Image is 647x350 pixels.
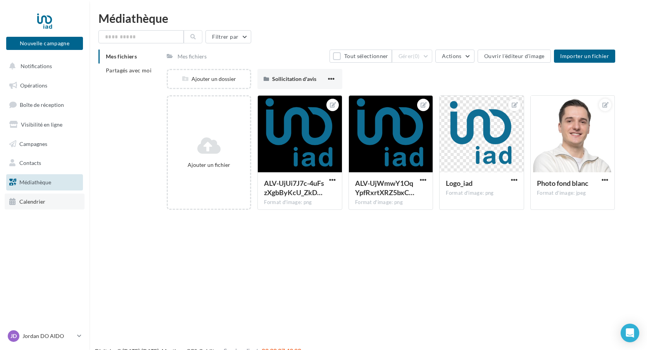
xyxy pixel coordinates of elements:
a: Boîte de réception [5,96,85,113]
span: Actions [442,53,461,59]
button: Ouvrir l'éditeur d'image [478,50,551,63]
span: Partagés avec moi [106,67,152,74]
p: Jordan DO AIDO [22,332,74,340]
span: Médiathèque [19,179,51,185]
span: Boîte de réception [20,101,64,108]
span: Calendrier [19,198,45,205]
span: Contacts [19,160,41,166]
a: Opérations [5,77,85,94]
span: Photo fond blanc [537,179,588,187]
div: Format d'image: png [446,190,518,197]
div: Ajouter un dossier [168,75,250,83]
a: JD Jordan DO AIDO [6,329,83,343]
span: JD [10,332,17,340]
span: (0) [413,53,419,59]
button: Filtrer par [205,30,251,43]
button: Actions [435,50,474,63]
span: Notifications [21,63,52,69]
span: Opérations [20,82,47,89]
span: Mes fichiers [106,53,137,60]
div: Format d'image: png [355,199,427,206]
button: Notifications [5,58,81,74]
span: Campagnes [19,140,47,147]
div: Médiathèque [98,12,638,24]
span: Visibilité en ligne [21,121,62,128]
button: Importer un fichier [554,50,615,63]
a: Visibilité en ligne [5,117,85,133]
div: Format d'image: png [264,199,336,206]
button: Gérer(0) [392,50,433,63]
span: Importer un fichier [560,53,609,59]
span: ALV-UjWmwY1OqYpfRxrtXRZ5bxC_j9_NqI5u_vVDjApGlIfHxAGUxs4 [355,179,414,197]
button: Tout sélectionner [330,50,392,63]
div: Format d'image: jpeg [537,190,609,197]
span: Sollicitation d'avis [272,75,316,82]
span: Logo_iad [446,179,473,187]
span: ALV-UjUi7J7c-4uFszXgbByKcU_ZkDohbEmRqxWNFpyox703DzMrT_g [264,179,324,197]
button: Nouvelle campagne [6,37,83,50]
a: Campagnes [5,136,85,152]
div: Open Intercom Messenger [621,324,639,342]
div: Ajouter un fichier [171,161,247,169]
div: Mes fichiers [178,53,207,60]
a: Calendrier [5,194,85,210]
a: Médiathèque [5,174,85,190]
a: Contacts [5,155,85,171]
